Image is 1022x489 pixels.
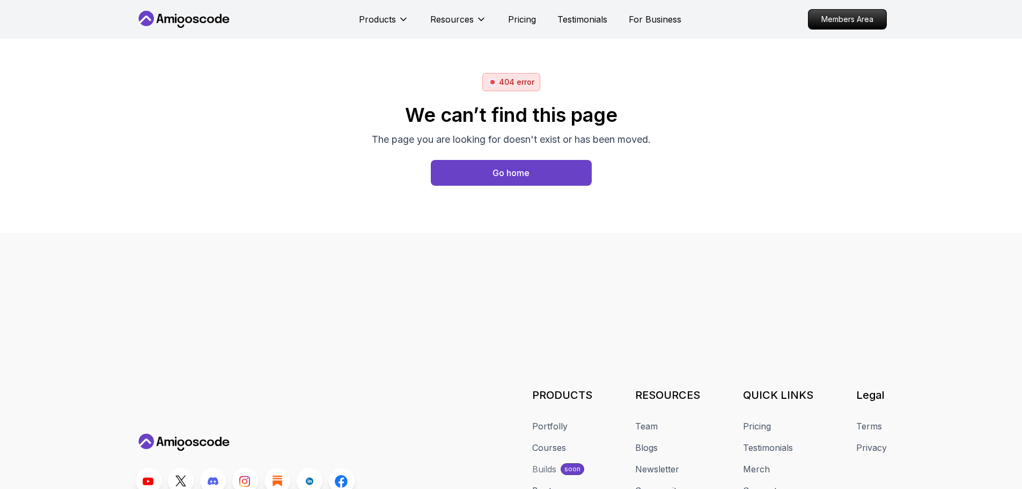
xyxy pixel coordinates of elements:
[629,13,681,26] a: For Business
[359,13,409,34] button: Products
[808,9,887,30] a: Members Area
[635,420,658,433] a: Team
[557,13,607,26] a: Testimonials
[564,465,580,473] p: soon
[532,388,592,403] h3: PRODUCTS
[532,420,568,433] a: Portfolly
[372,132,651,147] p: The page you are looking for doesn't exist or has been moved.
[430,13,474,26] p: Resources
[856,441,887,454] a: Privacy
[635,441,658,454] a: Blogs
[743,388,813,403] h3: QUICK LINKS
[635,388,700,403] h3: RESOURCES
[431,160,592,186] a: Home page
[431,160,592,186] button: Go home
[492,166,530,179] div: Go home
[743,441,793,454] a: Testimonials
[635,463,679,476] a: Newsletter
[359,13,396,26] p: Products
[808,10,886,29] p: Members Area
[372,104,651,126] h2: We can’t find this page
[743,420,771,433] a: Pricing
[856,420,882,433] a: Terms
[430,13,487,34] button: Resources
[743,463,770,476] a: Merch
[508,13,536,26] a: Pricing
[532,441,566,454] a: Courses
[499,77,534,87] p: 404 error
[856,388,887,403] h3: Legal
[532,463,556,476] div: Builds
